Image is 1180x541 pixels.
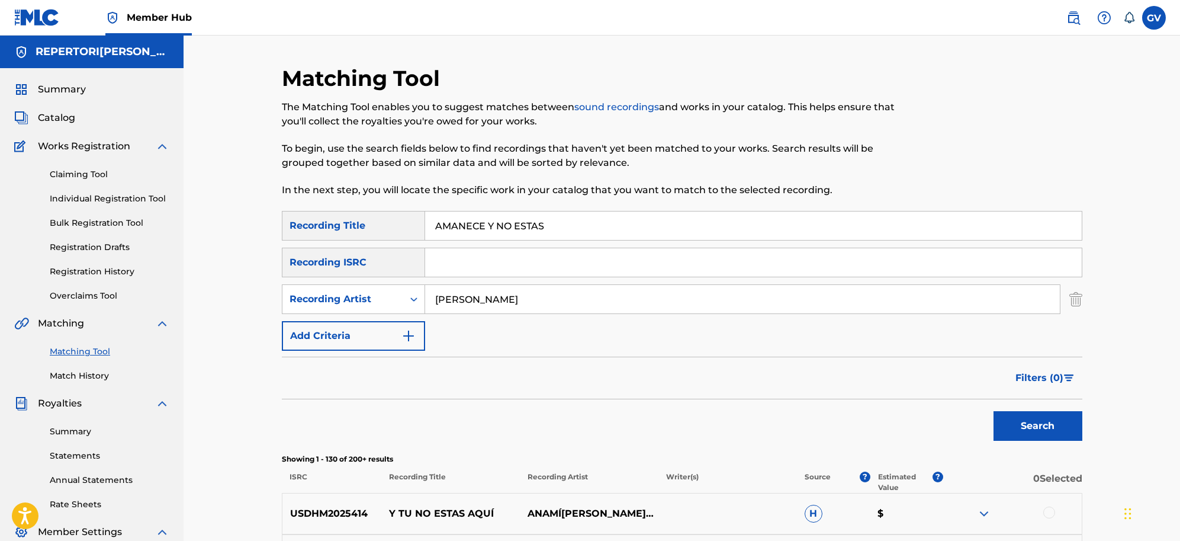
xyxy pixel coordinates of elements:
[50,290,169,302] a: Overclaims Tool
[50,425,169,438] a: Summary
[805,472,831,493] p: Source
[282,142,898,170] p: To begin, use the search fields below to find recordings that haven't yet been matched to your wo...
[282,321,425,351] button: Add Criteria
[977,507,991,521] img: expand
[50,474,169,486] a: Annual Statements
[1069,284,1082,314] img: Delete Criterion
[14,139,30,153] img: Works Registration
[290,292,396,306] div: Recording Artist
[14,111,75,125] a: CatalogCatalog
[1064,374,1074,382] img: filter
[993,411,1082,441] button: Search
[50,168,169,181] a: Claiming Tool
[1008,363,1082,393] button: Filters (0)
[155,525,169,539] img: expand
[1123,12,1135,24] div: Notifications
[50,370,169,382] a: Match History
[38,139,130,153] span: Works Registration
[14,525,28,539] img: Member Settings
[1142,6,1166,30] div: User Menu
[38,316,84,331] span: Matching
[1147,356,1180,452] iframe: Resource Center
[805,505,822,523] span: H
[1124,496,1131,532] div: Arrastrar
[282,507,382,521] p: USDHM2025414
[1066,11,1081,25] img: search
[50,217,169,229] a: Bulk Registration Tool
[38,111,75,125] span: Catalog
[381,507,520,521] p: Y TU NO ESTAS AQUÍ
[50,241,169,254] a: Registration Drafts
[14,396,28,411] img: Royalties
[155,139,169,153] img: expand
[933,472,943,482] span: ?
[381,472,519,493] p: Recording Title
[38,396,82,411] span: Royalties
[14,111,28,125] img: Catalog
[1121,484,1180,541] div: Widget de chat
[105,11,120,25] img: Top Rightsholder
[50,498,169,511] a: Rate Sheets
[1121,484,1180,541] iframe: Chat Widget
[38,82,86,97] span: Summary
[282,100,898,129] p: The Matching Tool enables you to suggest matches between and works in your catalog. This helps en...
[520,472,658,493] p: Recording Artist
[282,472,381,493] p: ISRC
[50,345,169,358] a: Matching Tool
[860,472,870,482] span: ?
[1015,371,1063,385] span: Filters ( 0 )
[1097,11,1111,25] img: help
[14,45,28,59] img: Accounts
[36,45,169,59] h5: REPERTORIO VEGA
[520,507,658,521] p: ANAMÍ[PERSON_NAME]E[PERSON_NAME]
[38,525,122,539] span: Member Settings
[14,82,86,97] a: SummarySummary
[50,193,169,205] a: Individual Registration Tool
[574,101,659,113] a: sound recordings
[1062,6,1085,30] a: Public Search
[155,316,169,331] img: expand
[155,396,169,411] img: expand
[50,450,169,462] a: Statements
[50,265,169,278] a: Registration History
[658,472,797,493] p: Writer(s)
[282,454,1082,465] p: Showing 1 - 130 of 200+ results
[282,211,1082,447] form: Search Form
[878,472,933,493] p: Estimated Value
[14,9,60,26] img: MLC Logo
[127,11,192,24] span: Member Hub
[1092,6,1116,30] div: Help
[401,329,416,343] img: 9d2ae6d4665cec9f34b9.svg
[282,65,446,92] h2: Matching Tool
[14,82,28,97] img: Summary
[282,183,898,197] p: In the next step, you will locate the specific work in your catalog that you want to match to the...
[870,507,943,521] p: $
[14,316,29,331] img: Matching
[943,472,1082,493] p: 0 Selected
